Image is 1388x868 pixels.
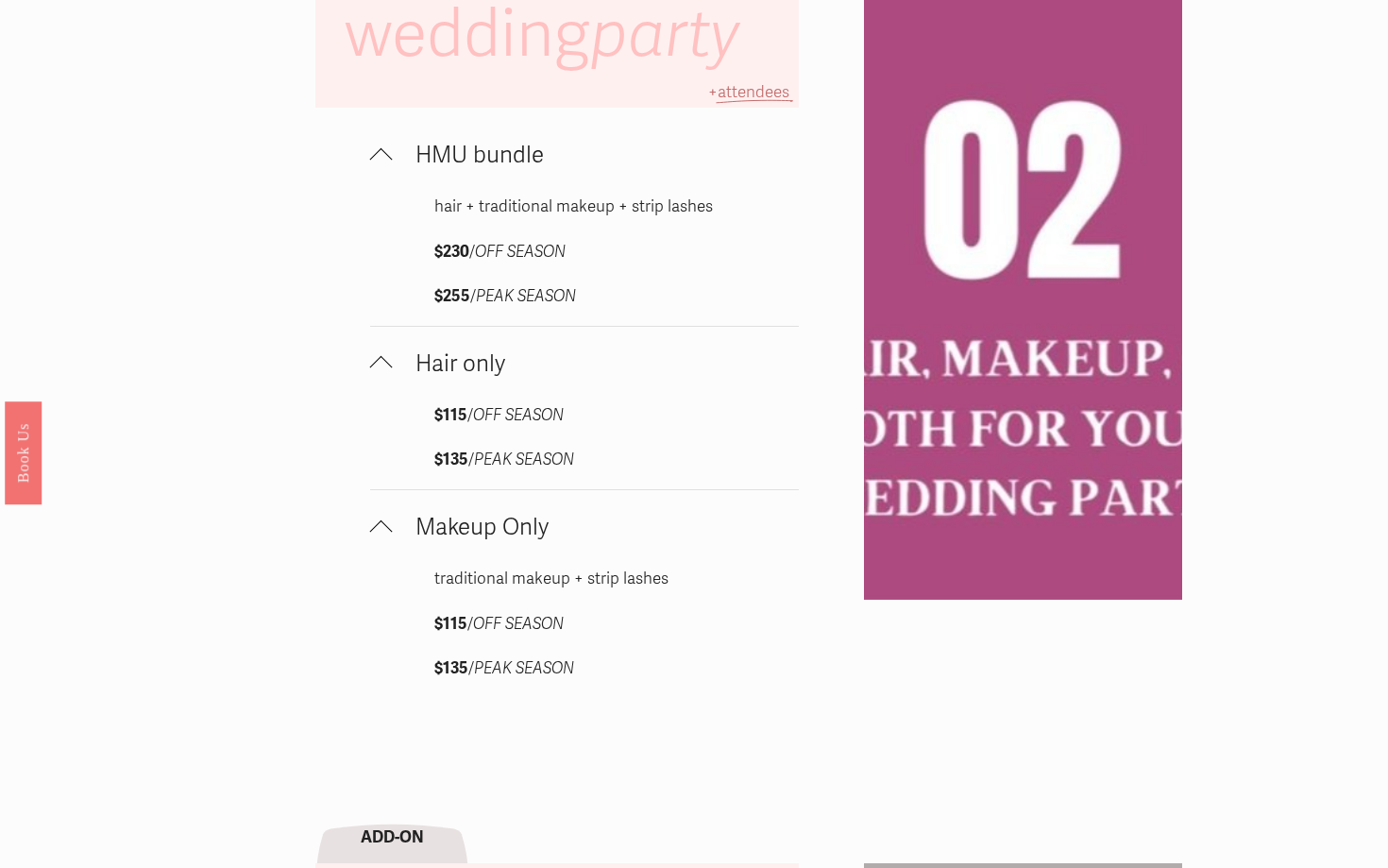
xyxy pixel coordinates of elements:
p: / [434,610,734,639]
span: Makeup Only [393,514,798,541]
strong: $115 [434,614,467,634]
em: OFF SEASON [473,405,564,425]
span: attendees [718,82,789,102]
button: HMU bundle [370,118,798,193]
button: Makeup Only [370,490,798,565]
div: HMU bundle [370,193,798,326]
span: HMU bundle [393,142,798,169]
em: PEAK SEASON [474,658,574,678]
strong: $135 [434,450,468,469]
em: PEAK SEASON [474,450,574,469]
p: / [434,282,734,312]
span: Hair only [393,350,798,378]
p: / [434,401,734,431]
button: Hair only [370,327,798,401]
p: traditional makeup + strip lashes [434,565,734,594]
div: Makeup Only [370,565,798,698]
em: OFF SEASON [473,614,564,634]
em: OFF SEASON [475,242,566,262]
p: / [434,655,734,684]
span: + [708,82,718,102]
strong: ADD-ON [361,827,424,847]
strong: $135 [434,658,468,678]
p: / [434,238,734,267]
div: Hair only [370,401,798,489]
a: Book Us [5,400,42,503]
strong: $230 [434,242,469,262]
strong: $115 [434,405,467,425]
strong: $255 [434,286,470,306]
p: / [434,446,734,475]
p: hair + traditional makeup + strip lashes [434,193,734,222]
em: PEAK SEASON [476,286,576,306]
